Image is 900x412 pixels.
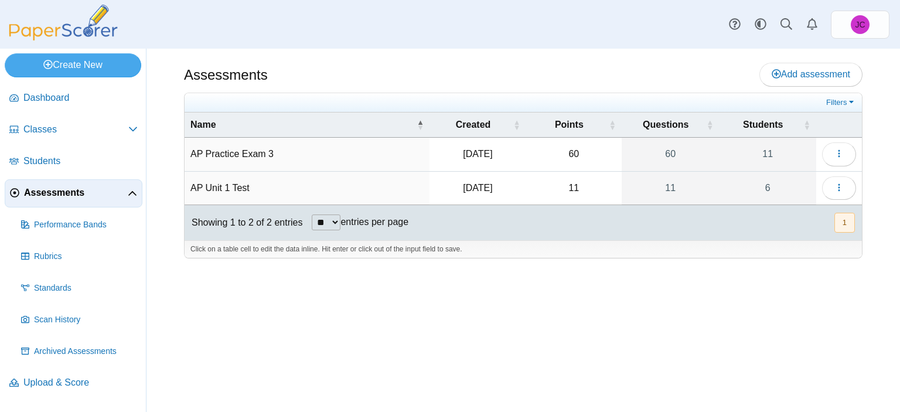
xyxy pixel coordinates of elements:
[5,5,122,40] img: PaperScorer
[417,119,424,131] span: Name : Activate to invert sorting
[34,219,138,231] span: Performance Bands
[513,119,520,131] span: Created : Activate to sort
[23,123,128,136] span: Classes
[23,155,138,168] span: Students
[184,65,268,85] h1: Assessments
[622,138,720,171] a: 60
[609,119,616,131] span: Points : Activate to sort
[628,118,704,131] span: Questions
[5,148,142,176] a: Students
[185,172,429,205] td: AP Unit 1 Test
[622,172,720,205] a: 11
[16,243,142,271] a: Rubrics
[851,15,870,34] span: Jennifer Cordon
[185,138,429,171] td: AP Practice Exam 3
[5,32,122,42] a: PaperScorer
[16,306,142,334] a: Scan History
[526,138,622,171] td: 60
[799,12,825,38] a: Alerts
[532,118,606,131] span: Points
[5,116,142,144] a: Classes
[16,211,142,239] a: Performance Bands
[772,69,850,79] span: Add assessment
[834,213,855,232] button: 1
[855,21,865,29] span: Jennifer Cordon
[34,251,138,263] span: Rubrics
[5,369,142,397] a: Upload & Score
[24,186,128,199] span: Assessments
[803,119,810,131] span: Students : Activate to sort
[16,274,142,302] a: Standards
[16,338,142,366] a: Archived Assessments
[707,119,714,131] span: Questions : Activate to sort
[340,217,408,227] label: entries per page
[185,205,302,240] div: Showing 1 to 2 of 2 entries
[23,376,138,389] span: Upload & Score
[759,63,862,86] a: Add assessment
[463,183,492,193] time: Aug 13, 2025 at 1:06 PM
[831,11,889,39] a: Jennifer Cordon
[526,172,622,205] td: 11
[720,172,816,205] a: 6
[5,53,141,77] a: Create New
[5,84,142,113] a: Dashboard
[823,97,859,108] a: Filters
[5,179,142,207] a: Assessments
[435,118,510,131] span: Created
[720,138,816,171] a: 11
[34,282,138,294] span: Standards
[34,314,138,326] span: Scan History
[463,149,492,159] time: Apr 21, 2025 at 10:16 AM
[725,118,801,131] span: Students
[190,118,414,131] span: Name
[833,213,855,232] nav: pagination
[23,91,138,104] span: Dashboard
[34,346,138,357] span: Archived Assessments
[185,240,862,258] div: Click on a table cell to edit the data inline. Hit enter or click out of the input field to save.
